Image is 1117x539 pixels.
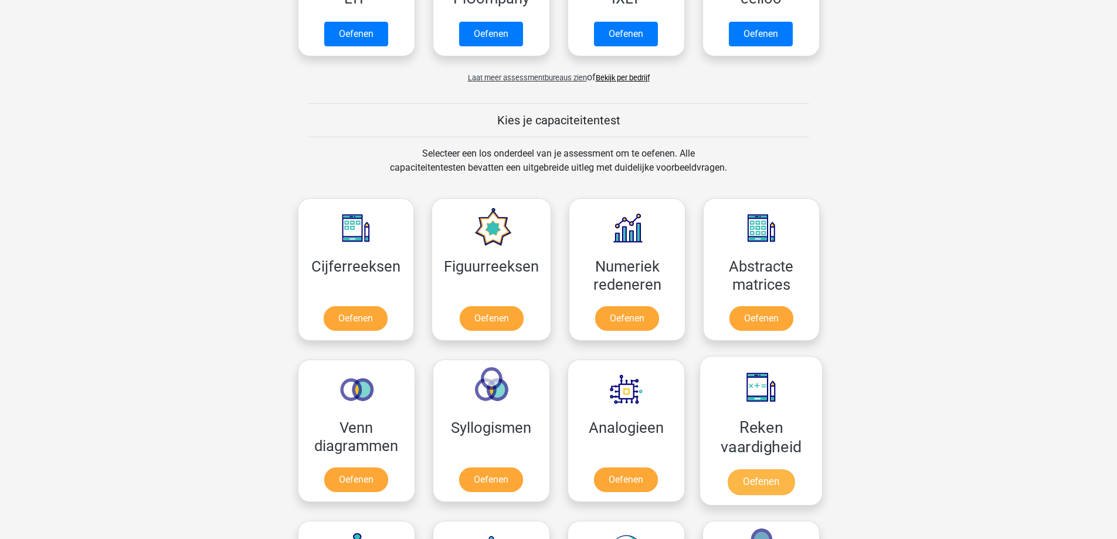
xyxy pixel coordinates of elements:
[468,73,587,82] span: Laat meer assessmentbureaus zien
[459,467,523,492] a: Oefenen
[594,467,658,492] a: Oefenen
[594,22,658,46] a: Oefenen
[460,306,524,331] a: Oefenen
[308,113,809,127] h5: Kies je capaciteitentest
[324,22,388,46] a: Oefenen
[596,73,650,82] a: Bekijk per bedrijf
[379,147,738,189] div: Selecteer een los onderdeel van je assessment om te oefenen. Alle capaciteitentesten bevatten een...
[289,61,829,84] div: of
[324,467,388,492] a: Oefenen
[324,306,388,331] a: Oefenen
[459,22,523,46] a: Oefenen
[729,22,793,46] a: Oefenen
[727,469,794,495] a: Oefenen
[595,306,659,331] a: Oefenen
[729,306,793,331] a: Oefenen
